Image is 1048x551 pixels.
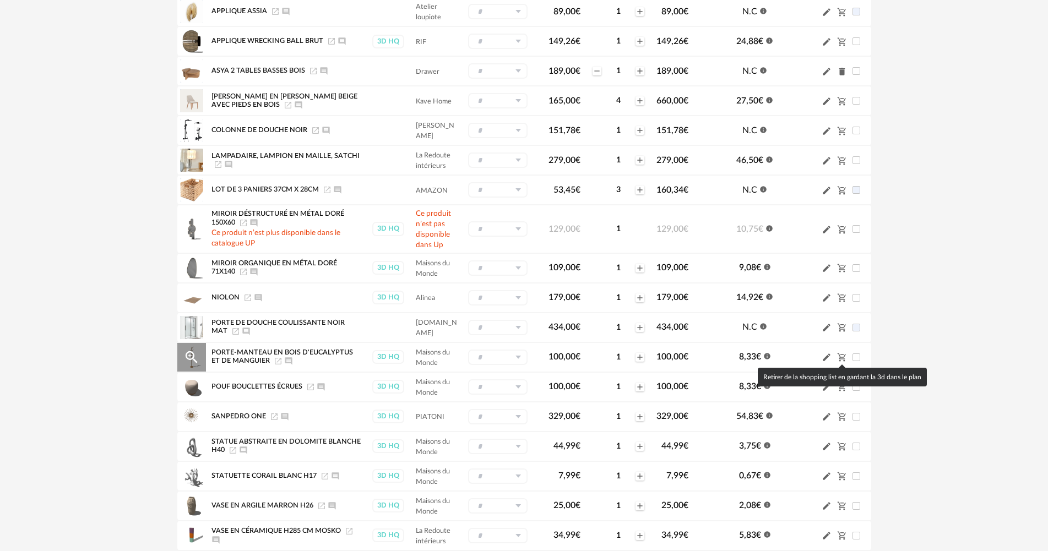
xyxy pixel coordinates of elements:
span: Plus icon [636,264,644,272]
span: Cart Minus icon [837,7,847,16]
a: Launch icon [345,527,354,534]
span: Ajouter un commentaire [254,294,263,301]
span: Information icon [763,440,771,449]
img: Product pack shot [180,494,203,517]
a: Launch icon [321,472,329,479]
div: 3D HQ [372,439,404,453]
span: 46,50 [736,156,763,165]
span: 109,00 [656,263,688,272]
div: Sélectionner un groupe [468,290,528,305]
span: Pencil icon [822,155,832,166]
div: 3D HQ [372,499,404,512]
span: Atelier loupiote [416,3,441,20]
span: N.C [742,323,757,331]
span: Maisons du Monde [416,260,450,277]
span: [PERSON_NAME] en [PERSON_NAME] beige avec pieds en bois [211,93,357,108]
div: 3D HQ [372,222,404,236]
span: Applique Assia [211,8,267,15]
span: Ce produit n’est pas disponible dans Up [416,210,451,249]
span: Miroir organique en métal doré 71x140 [211,260,337,275]
img: Product pack shot [180,217,203,241]
span: Information icon [759,66,767,74]
div: Sélectionner un groupe [468,152,528,168]
a: 3D HQ [372,410,405,423]
span: € [683,263,688,272]
div: 1 [602,155,634,165]
span: 660,00 [656,96,688,105]
span: Pencil icon [822,66,832,77]
span: Maisons du Monde [416,379,450,396]
span: 53,45 [553,186,580,194]
span: € [758,156,763,165]
span: 329,00 [656,412,688,421]
span: 129,00 [656,225,688,233]
span: Plus icon [636,383,644,391]
span: 279,00 [656,156,688,165]
span: 9,08 [739,263,761,272]
div: 3D HQ [372,350,404,364]
span: 149,26 [549,37,580,46]
a: Launch icon [311,127,320,133]
span: Ajouter un commentaire [249,269,258,275]
img: Product pack shot [180,375,203,399]
span: € [758,96,763,105]
div: 1 [602,36,634,46]
span: € [575,67,580,75]
span: 27,50 [736,96,763,105]
div: Sélectionner un groupe [468,260,528,276]
span: 54,83 [736,412,763,421]
span: Pencil icon [822,96,832,106]
span: Pencil icon [822,36,832,47]
div: 4 [602,96,634,106]
span: Information icon [765,292,773,301]
span: Cart Minus icon [837,96,847,105]
span: Ajouter un commentaire [280,413,289,419]
span: Launch icon [284,101,292,108]
span: Ajouter un commentaire [294,101,303,108]
span: Information icon [763,351,771,360]
a: 3D HQ [372,380,405,394]
a: 3D HQ [372,469,405,483]
span: Plus icon [636,156,644,165]
span: 189,00 [549,67,580,75]
span: Ajouter un commentaire [224,161,233,167]
span: Minus icon [593,67,601,75]
div: Sélectionner un groupe [468,439,528,454]
div: 1 [602,126,634,135]
div: 3D HQ [372,291,404,304]
span: Ajouter un commentaire [333,186,342,193]
span: SANPEDRO ONE [211,413,266,419]
span: 160,34 [656,186,688,194]
span: 179,00 [656,293,688,302]
div: 3D HQ [372,261,404,275]
span: Plus icon [636,126,644,135]
span: Cart Minus icon [837,156,847,165]
div: Sélectionner un groupe [468,93,528,108]
div: Sélectionner un groupe [468,221,528,237]
span: Cart Minus icon [837,412,847,421]
span: Lot de 3 paniers 37cm x 28cm [211,187,319,193]
span: Cart Minus icon [837,263,847,272]
img: Product pack shot [180,465,203,488]
span: € [575,7,580,16]
span: 8,33 [739,382,761,391]
span: € [683,7,688,16]
span: 89,00 [661,7,688,16]
img: Product pack shot [180,286,203,309]
img: Product pack shot [180,149,203,172]
img: Product pack shot [180,405,203,428]
span: Cart Minus icon [837,441,847,450]
span: € [575,225,580,233]
span: 165,00 [549,96,580,105]
span: € [756,382,761,391]
span: 129,00 [549,225,580,233]
span: 279,00 [549,156,580,165]
span: Cart Minus icon [837,224,847,233]
span: Launch icon [270,413,279,419]
span: Cart Minus icon [837,501,847,510]
a: Launch icon [327,37,336,44]
span: 434,00 [656,323,688,331]
div: Sélectionner un groupe [468,182,528,198]
span: Launch icon [214,161,222,167]
img: Product pack shot [180,30,203,53]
